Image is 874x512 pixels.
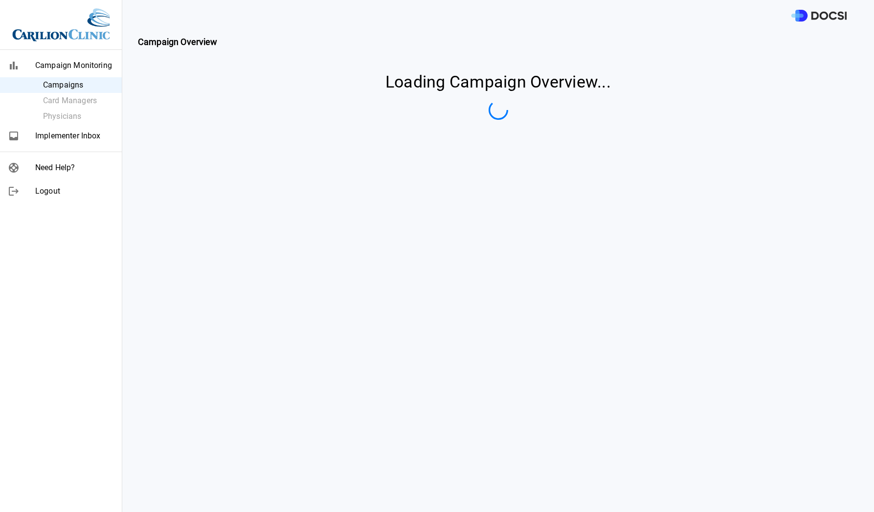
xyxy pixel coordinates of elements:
span: Campaigns [43,79,114,91]
span: Need Help? [35,162,114,174]
img: Site Logo [12,8,110,42]
img: DOCSI Logo [791,10,847,22]
span: Logout [35,185,114,197]
span: Campaign Monitoring [35,60,114,71]
span: Implementer Inbox [35,130,114,142]
strong: Campaign Overview [138,37,218,47]
h4: Loading Campaign Overview... [385,72,611,92]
